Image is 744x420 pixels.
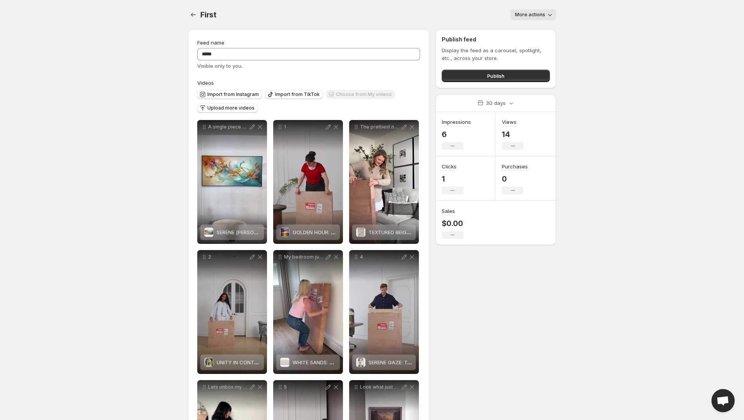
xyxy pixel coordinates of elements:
button: More actions [510,9,556,20]
button: Publish [442,70,550,82]
p: Display the feed as a carousel, spotlight, etc., across your store. [442,46,550,62]
span: First [200,10,217,19]
button: Settings [188,9,199,20]
p: A single piece of art just transformed my entire living room [GEOGRAPHIC_DATA] This panoramic pai... [208,124,248,130]
h3: Purchases [502,163,528,170]
span: TEXTURED BEIGE ABSTRACT: Minimalist Textured Painting [369,229,508,235]
div: 2UNITY IN CONTRAST: Textured Abstract Figurative Oil PaintingUNITY IN CONTRAST: Textured Abstract... [197,250,267,374]
span: WHITE SANDS: Textured Minimalist Abstract Painting in White [293,359,441,365]
span: GOLDEN HOUR: Vibrant Sunset Seascape Oil Painting [293,229,421,235]
p: Lets unbox my first Artwork from montcarta The flowers and the colors are very rich and I love ho... [208,384,248,390]
button: Import from Instagram [197,90,262,99]
span: Import from TikTok [275,91,320,98]
p: $0.00 [442,219,463,228]
span: Import from Instagram [207,91,259,98]
div: The prettiest neutral textured artwork is in the house Im loving the minimal design that still ha... [349,120,419,244]
p: 4 [360,254,400,260]
h3: Impressions [442,118,471,126]
p: 1 [442,174,463,183]
img: UNITY IN CONTRAST: Textured Abstract Figurative Oil Painting [204,358,214,367]
button: Upload more videos [197,103,258,113]
div: A single piece of art just transformed my entire living room [GEOGRAPHIC_DATA] This panoramic pai... [197,120,267,244]
span: Upload more videos [207,105,255,111]
img: GOLDEN HOUR: Vibrant Sunset Seascape Oil Painting [280,228,289,237]
img: WHITE SANDS: Textured Minimalist Abstract Painting in White [280,358,289,367]
p: 2 [208,254,248,260]
h3: Views [502,118,517,126]
span: Publish [487,72,505,80]
p: Look what just arrived This beauty from [GEOGRAPHIC_DATA] came super well packaged and the textur... [360,384,400,390]
span: UNITY IN CONTRAST: Textured Abstract Figurative Oil Painting [217,359,368,365]
p: 30 days [486,99,506,107]
p: 1 [284,124,324,130]
p: 6 [442,130,471,139]
h3: Sales [442,207,455,215]
div: 4SERENE GAZE: Textured Figurative Portrait Oil PaintingSERENE GAZE: Textured Figurative Portrait ... [349,250,419,374]
div: 1GOLDEN HOUR: Vibrant Sunset Seascape Oil PaintingGOLDEN HOUR: Vibrant Sunset Seascape Oil Painting [273,120,343,244]
p: 5 [284,384,324,390]
div: My bedroom just got a little prettier with this stunning textured abstract painting It brings suc... [273,250,343,374]
h3: Clicks [442,163,456,170]
span: Videos [197,80,214,86]
p: 14 [502,130,524,139]
span: SERENE [PERSON_NAME]: Panoramic Abstract Teal and Gold Oil Painting [217,229,390,235]
span: Feed name [197,39,224,46]
span: More actions [515,12,545,18]
h2: Publish feed [442,36,550,43]
span: Visible only to you. [197,63,243,69]
img: SERENE GAZE: Textured Figurative Portrait Oil Painting [356,358,365,367]
p: 0 [502,174,528,183]
img: TEXTURED BEIGE ABSTRACT: Minimalist Textured Painting [356,228,365,237]
a: Open chat [711,389,735,412]
p: My bedroom just got a little prettier with this stunning textured abstract painting It brings suc... [284,254,324,260]
button: Import from TikTok [265,90,323,99]
p: The prettiest neutral textured artwork is in the house Im loving the minimal design that still ha... [360,124,400,130]
img: SERENE DAWN: Panoramic Abstract Teal and Gold Oil Painting [204,228,214,237]
span: SERENE GAZE: Textured Figurative Portrait Oil Painting [369,359,499,365]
